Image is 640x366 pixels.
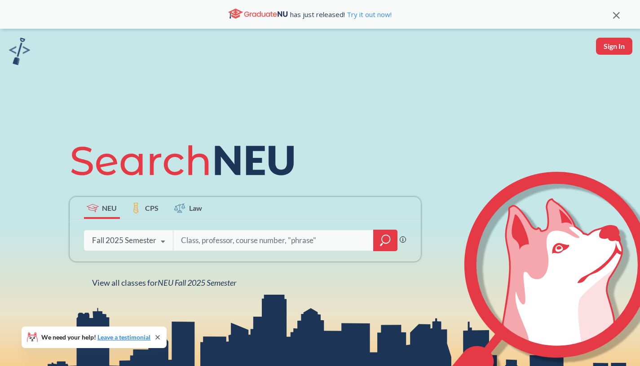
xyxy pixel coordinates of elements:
img: sandbox logo [9,38,30,65]
span: View all classes for [92,278,236,288]
span: We need your help! [41,334,150,340]
a: Try it out now! [345,10,392,19]
span: CPS [145,203,159,213]
a: sandbox logo [9,38,30,68]
span: Law [189,203,202,213]
div: magnifying glass [373,230,397,251]
a: Leave a testimonial [97,333,150,341]
div: Fall 2025 Semester [92,235,156,245]
button: Sign In [596,38,632,55]
svg: magnifying glass [380,234,391,247]
span: NEU [102,203,117,213]
span: has just released! [290,9,392,19]
span: NEU Fall 2025 Semester [158,278,236,288]
input: Class, professor, course number, "phrase" [180,231,367,250]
